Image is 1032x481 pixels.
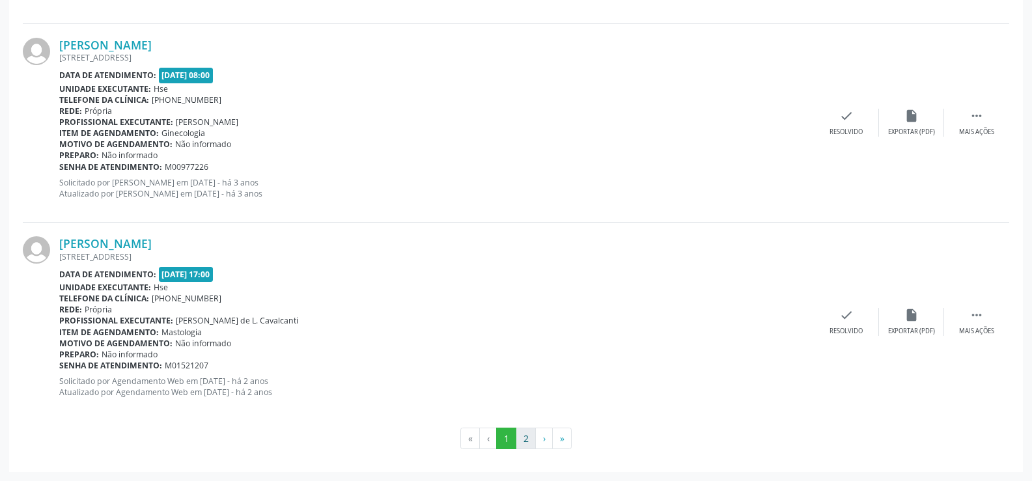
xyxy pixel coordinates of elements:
span: M01521207 [165,360,208,371]
b: Motivo de agendamento: [59,139,173,150]
span: Própria [85,105,112,117]
span: [DATE] 08:00 [159,68,214,83]
i: check [839,308,854,322]
span: [PERSON_NAME] [176,117,238,128]
b: Preparo: [59,349,99,360]
b: Data de atendimento: [59,269,156,280]
b: Data de atendimento: [59,70,156,81]
span: Não informado [102,150,158,161]
button: Go to last page [552,428,572,450]
span: Não informado [175,139,231,150]
b: Profissional executante: [59,117,173,128]
span: Mastologia [161,327,202,338]
span: Não informado [175,338,231,349]
b: Unidade executante: [59,83,151,94]
div: Mais ações [959,327,994,336]
b: Rede: [59,304,82,315]
span: Hse [154,83,168,94]
i:  [969,109,984,123]
span: [PERSON_NAME] de L. Cavalcanti [176,315,298,326]
b: Item de agendamento: [59,128,159,139]
b: Senha de atendimento: [59,161,162,172]
div: Exportar (PDF) [888,128,935,137]
b: Profissional executante: [59,315,173,326]
b: Senha de atendimento: [59,360,162,371]
button: Go to page 1 [496,428,516,450]
b: Preparo: [59,150,99,161]
p: Solicitado por [PERSON_NAME] em [DATE] - há 3 anos Atualizado por [PERSON_NAME] em [DATE] - há 3 ... [59,177,814,199]
i: insert_drive_file [904,109,919,123]
span: Ginecologia [161,128,205,139]
b: Rede: [59,105,82,117]
div: [STREET_ADDRESS] [59,52,814,63]
span: [PHONE_NUMBER] [152,94,221,105]
b: Telefone da clínica: [59,94,149,105]
span: Própria [85,304,112,315]
b: Unidade executante: [59,282,151,293]
i:  [969,308,984,322]
span: [PHONE_NUMBER] [152,293,221,304]
b: Telefone da clínica: [59,293,149,304]
b: Item de agendamento: [59,327,159,338]
img: img [23,236,50,264]
button: Go to next page [535,428,553,450]
button: Go to page 2 [516,428,536,450]
b: Motivo de agendamento: [59,338,173,349]
ul: Pagination [23,428,1009,450]
div: Mais ações [959,128,994,137]
p: Solicitado por Agendamento Web em [DATE] - há 2 anos Atualizado por Agendamento Web em [DATE] - h... [59,376,814,398]
div: Resolvido [830,327,863,336]
a: [PERSON_NAME] [59,38,152,52]
div: Exportar (PDF) [888,327,935,336]
i: check [839,109,854,123]
a: [PERSON_NAME] [59,236,152,251]
span: Hse [154,282,168,293]
i: insert_drive_file [904,308,919,322]
div: [STREET_ADDRESS] [59,251,814,262]
span: [DATE] 17:00 [159,267,214,282]
div: Resolvido [830,128,863,137]
img: img [23,38,50,65]
span: Não informado [102,349,158,360]
span: M00977226 [165,161,208,172]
